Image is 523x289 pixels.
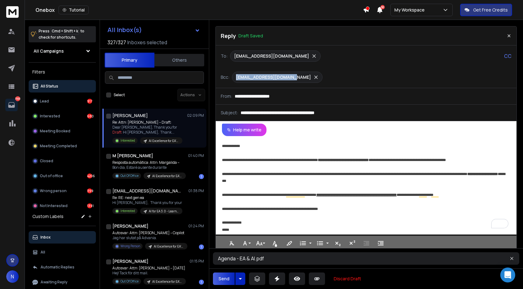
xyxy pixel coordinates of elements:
[39,28,84,40] p: Press to check for shortcuts.
[34,48,64,54] h1: All Campaigns
[236,74,311,80] p: [EMAIL_ADDRESS][DOMAIN_NAME]
[87,114,92,119] div: 680
[87,188,92,193] div: 399
[199,244,204,249] div: 1
[154,244,184,249] p: AI Excellence for EA's - Keynotive
[29,110,96,122] button: Interested680
[473,7,508,13] p: Get Free Credits
[40,129,70,134] p: Meeting Booked
[112,160,186,165] p: Resposta automàtica: Attn: Margalida –
[112,200,182,205] p: Hi [PERSON_NAME], Thank you for your
[40,144,77,149] p: Meeting Completed
[87,203,92,208] div: 1391
[6,270,19,283] button: N
[87,99,92,104] div: 917
[120,138,135,143] p: Interested
[375,237,387,249] button: Increase Indent (⌘])
[238,33,263,39] p: Draft Saved
[221,74,229,80] p: Bcc:
[29,231,96,244] button: Inbox
[112,112,148,119] h1: [PERSON_NAME]
[40,235,51,240] p: Inbox
[234,53,309,59] p: [EMAIL_ADDRESS][DOMAIN_NAME]
[15,96,20,101] p: 7593
[87,173,92,178] div: 4206
[40,159,53,163] p: Closed
[29,125,96,137] button: Meeting Booked
[107,39,126,46] span: 327 / 327
[105,53,154,68] button: Primary
[29,170,96,182] button: Out of office4206
[460,4,512,16] button: Get Free Credits
[40,114,60,119] p: Interested
[188,153,204,158] p: 01:40 PM
[112,266,186,271] p: Autosvar: Attn: [PERSON_NAME] – [DATE]
[120,209,135,213] p: Interested
[107,27,142,33] h1: All Inbox(s)
[221,93,232,99] p: From:
[188,224,204,229] p: 01:24 PM
[29,80,96,92] button: All Status
[154,53,204,67] button: Others
[112,120,182,125] p: Re: Attn: [PERSON_NAME] – Draft:
[40,173,63,178] p: Out of office
[112,230,187,235] p: Autosvar: Attn: [PERSON_NAME] – Copilot
[218,255,440,262] h3: Agenda - EA & AI.pdf
[226,237,238,249] button: Clear Formatting
[222,124,266,136] button: Help me write
[32,213,64,220] h3: Custom Labels
[120,244,140,249] p: Wrong Person
[500,268,515,282] div: Open Intercom Messenger
[216,136,515,235] div: To enrich screen reader interactions, please activate Accessibility in Grammarly extension settings
[149,139,179,143] p: AI Excellence for EA's - Keynotive
[40,280,68,285] p: Awaiting Reply
[394,7,427,13] p: My Workspace
[40,203,68,208] p: Not Interested
[112,223,148,229] h1: [PERSON_NAME]
[29,140,96,152] button: Meeting Completed
[380,5,385,9] span: 50
[190,259,204,264] p: 01:15 PM
[112,130,122,135] span: Draft:
[360,237,372,249] button: Decrease Indent (⌘[)
[120,173,139,178] p: Out Of Office
[29,155,96,167] button: Closed
[152,174,182,178] p: AI Excellence for EA's - Keynotive
[112,271,186,276] p: Hej! Tack för ditt mail.
[40,188,67,193] p: Wrong person
[152,279,182,284] p: AI Excellence for EA's - Keynotive
[29,68,96,76] h3: Filters
[149,209,179,214] p: AI for EA 3.0 - Learnova
[29,95,96,107] button: Lead917
[199,174,204,179] div: 1
[346,237,358,249] button: Superscript
[102,24,205,36] button: All Inbox(s)
[112,195,182,200] p: Re: RE: next gen ea
[40,99,49,104] p: Lead
[504,52,511,60] p: CC
[112,165,186,170] p: Bon dia, Estaré ausente durante
[187,113,204,118] p: 02:09 PM
[221,31,236,40] p: Reply
[329,272,366,285] button: Discard Draft
[112,235,187,240] p: Jag har slutat på Advania.
[51,27,79,35] span: Cmd + Shift + k
[29,246,96,258] button: All
[221,53,228,59] p: To:
[112,258,148,264] h1: [PERSON_NAME]
[59,6,89,14] button: Tutorial
[213,272,235,285] button: Send
[35,6,363,14] div: Onebox
[123,130,174,135] span: Hi [PERSON_NAME], Thank ...
[112,125,182,130] p: Dear [PERSON_NAME], Thank you for
[120,279,139,284] p: Out Of Office
[29,276,96,288] button: Awaiting Reply
[29,185,96,197] button: Wrong person399
[221,110,238,116] p: Subject:
[29,261,96,273] button: Automatic Replies
[40,84,58,89] p: All Status
[114,92,125,97] label: Select
[5,99,18,111] a: 7593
